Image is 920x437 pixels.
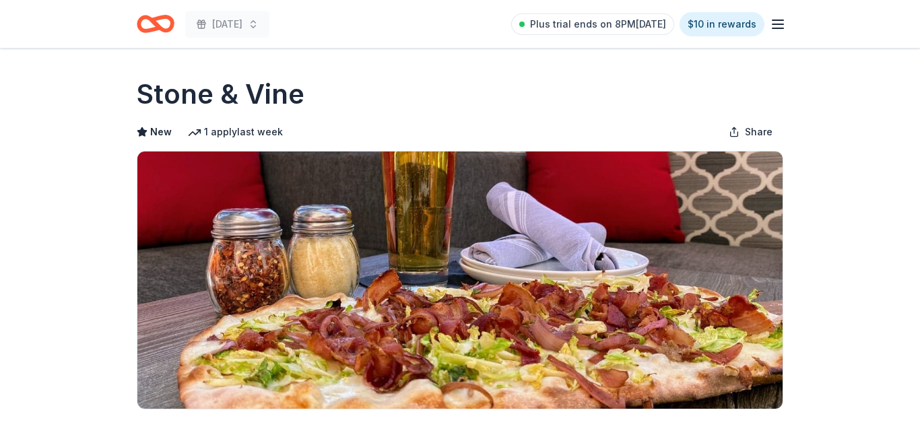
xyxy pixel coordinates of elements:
a: $10 in rewards [680,12,764,36]
a: Home [137,8,174,40]
span: New [150,124,172,140]
span: [DATE] [212,16,242,32]
span: Share [745,124,773,140]
h1: Stone & Vine [137,75,304,113]
span: Plus trial ends on 8PM[DATE] [530,16,666,32]
button: Share [718,119,783,145]
img: Image for Stone & Vine [137,152,783,409]
button: [DATE] [185,11,269,38]
a: Plus trial ends on 8PM[DATE] [511,13,674,35]
div: 1 apply last week [188,124,283,140]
